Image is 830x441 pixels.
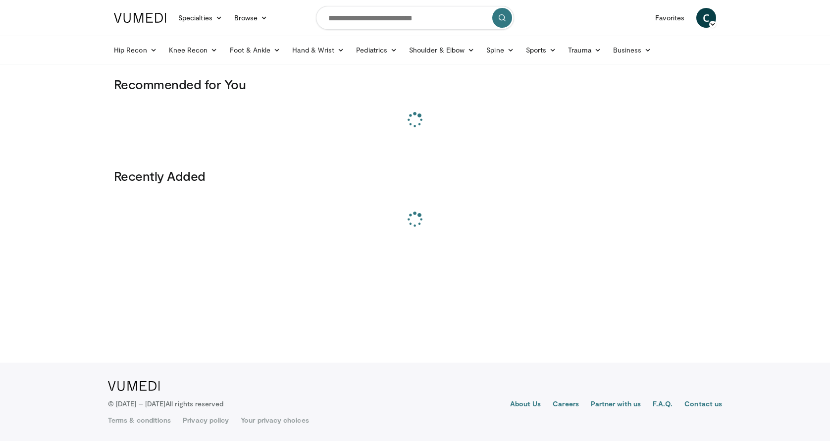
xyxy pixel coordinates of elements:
[653,399,673,411] a: F.A.Q.
[316,6,514,30] input: Search topics, interventions
[241,415,309,425] a: Your privacy choices
[114,76,716,92] h3: Recommended for You
[607,40,658,60] a: Business
[649,8,690,28] a: Favorites
[114,13,166,23] img: VuMedi Logo
[163,40,224,60] a: Knee Recon
[520,40,563,60] a: Sports
[224,40,287,60] a: Foot & Ankle
[350,40,403,60] a: Pediatrics
[114,168,716,184] h3: Recently Added
[403,40,480,60] a: Shoulder & Elbow
[172,8,228,28] a: Specialties
[108,399,224,409] p: © [DATE] – [DATE]
[286,40,350,60] a: Hand & Wrist
[108,40,163,60] a: Hip Recon
[591,399,641,411] a: Partner with us
[696,8,716,28] a: C
[553,399,579,411] a: Careers
[183,415,229,425] a: Privacy policy
[510,399,541,411] a: About Us
[108,381,160,391] img: VuMedi Logo
[480,40,519,60] a: Spine
[165,399,223,408] span: All rights reserved
[684,399,722,411] a: Contact us
[228,8,274,28] a: Browse
[562,40,607,60] a: Trauma
[108,415,171,425] a: Terms & conditions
